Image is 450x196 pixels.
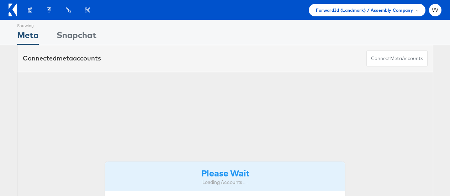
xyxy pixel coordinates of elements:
[316,6,413,14] span: Forward3d (Landmark) / Assembly Company
[23,54,101,63] div: Connected accounts
[366,51,428,67] button: ConnectmetaAccounts
[57,54,73,62] span: meta
[57,29,96,45] div: Snapchat
[432,8,439,12] span: VV
[390,55,402,62] span: meta
[17,29,39,45] div: Meta
[17,20,39,29] div: Showing
[201,167,249,179] strong: Please Wait
[110,179,340,186] div: Loading Accounts ....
